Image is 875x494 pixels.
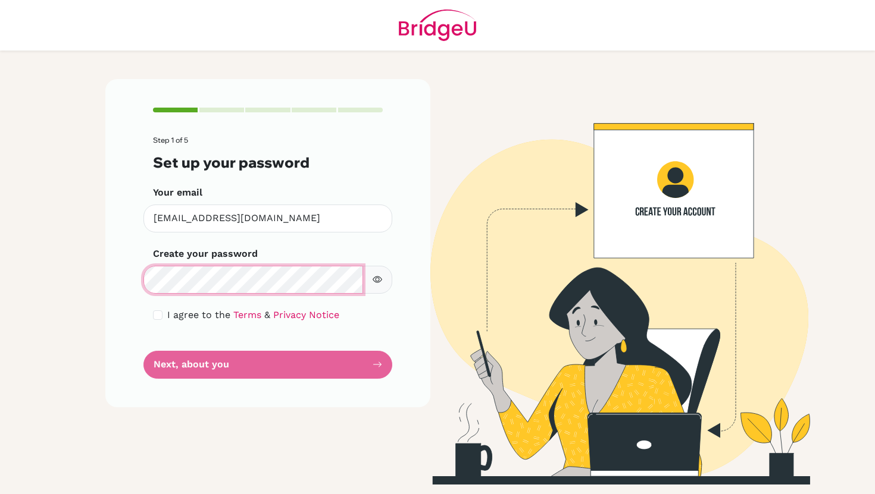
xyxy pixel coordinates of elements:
[167,309,230,320] span: I agree to the
[273,309,339,320] a: Privacy Notice
[264,309,270,320] span: &
[153,136,188,144] span: Step 1 of 5
[143,204,392,232] input: Insert your email*
[233,309,261,320] a: Terms
[153,185,202,200] label: Your email
[153,154,383,171] h3: Set up your password
[153,247,258,261] label: Create your password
